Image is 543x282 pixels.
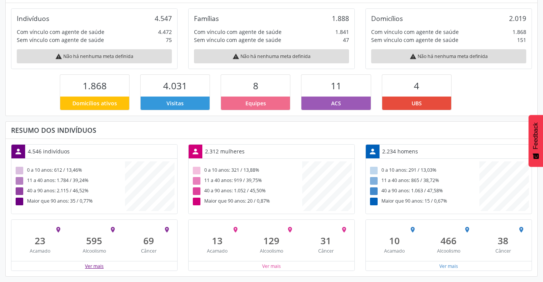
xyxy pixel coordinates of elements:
[509,14,526,23] div: 2.019
[513,28,526,36] div: 1.868
[202,145,247,158] div: 2.312 mulheres
[245,99,266,107] span: Equipes
[191,197,302,207] div: Maior que 90 anos: 20 / 0,87%
[250,235,293,246] div: 129
[380,145,421,158] div: 2.234 homens
[343,36,349,44] div: 47
[371,14,403,23] div: Domicílios
[72,248,116,254] div: Alcoolismo
[427,248,471,254] div: Alcoolismo
[368,166,479,176] div: 0 a 10 anos: 291 / 13,03%
[427,235,471,246] div: 466
[250,248,293,254] div: Alcoolismo
[163,226,170,233] i: place
[158,28,172,36] div: 4.472
[83,79,107,92] span: 1.868
[410,53,416,60] i: warning
[373,235,416,246] div: 10
[262,263,281,270] button: Ver mais
[368,147,377,156] i: person
[341,226,348,233] i: place
[191,166,302,176] div: 0 a 10 anos: 321 / 13,88%
[194,28,282,36] div: Com vínculo com agente de saúde
[85,263,104,270] button: Ver mais
[72,99,117,107] span: Domicílios ativos
[409,226,416,233] i: place
[253,79,258,92] span: 8
[195,248,239,254] div: Acamado
[167,99,184,107] span: Visitas
[332,14,349,23] div: 1.888
[55,53,62,60] i: warning
[373,248,416,254] div: Acamado
[232,226,239,233] i: place
[17,14,49,23] div: Indivíduos
[517,36,526,44] div: 151
[191,176,302,186] div: 11 a 40 anos: 919 / 39,75%
[11,126,532,134] div: Resumo dos indivíduos
[331,79,341,92] span: 11
[14,197,125,207] div: Maior que 90 anos: 35 / 0,77%
[163,79,187,92] span: 4.031
[304,235,348,246] div: 31
[368,176,479,186] div: 11 a 40 anos: 865 / 38,72%
[18,235,62,246] div: 23
[371,49,526,63] div: Não há nenhuma meta definida
[232,53,239,60] i: warning
[368,197,479,207] div: Maior que 90 anos: 15 / 0,67%
[335,28,349,36] div: 1.841
[55,226,62,233] i: place
[481,248,525,254] div: Câncer
[191,186,302,197] div: 40 a 90 anos: 1.052 / 45,50%
[127,248,171,254] div: Câncer
[481,235,525,246] div: 38
[304,248,348,254] div: Câncer
[194,36,281,44] div: Sem vínculo com agente de saúde
[287,226,293,233] i: place
[371,28,459,36] div: Com vínculo com agente de saúde
[166,36,172,44] div: 75
[14,147,22,156] i: person
[518,226,525,233] i: place
[532,122,539,149] span: Feedback
[155,14,172,23] div: 4.547
[371,36,458,44] div: Sem vínculo com agente de saúde
[412,99,422,107] span: UBS
[25,145,72,158] div: 4.546 indivíduos
[368,186,479,197] div: 40 a 90 anos: 1.063 / 47,58%
[414,79,419,92] span: 4
[194,49,349,63] div: Não há nenhuma meta definida
[529,115,543,167] button: Feedback - Mostrar pesquisa
[18,248,62,254] div: Acamado
[191,147,200,156] i: person
[17,36,104,44] div: Sem vínculo com agente de saúde
[195,235,239,246] div: 13
[464,226,471,233] i: place
[439,263,458,270] button: Ver mais
[109,226,116,233] i: place
[194,14,219,23] div: Famílias
[72,235,116,246] div: 595
[127,235,171,246] div: 69
[14,176,125,186] div: 11 a 40 anos: 1.784 / 39,24%
[14,186,125,197] div: 40 a 90 anos: 2.115 / 46,52%
[17,28,104,36] div: Com vínculo com agente de saúde
[331,99,341,107] span: ACS
[17,49,172,63] div: Não há nenhuma meta definida
[14,166,125,176] div: 0 a 10 anos: 612 / 13,46%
